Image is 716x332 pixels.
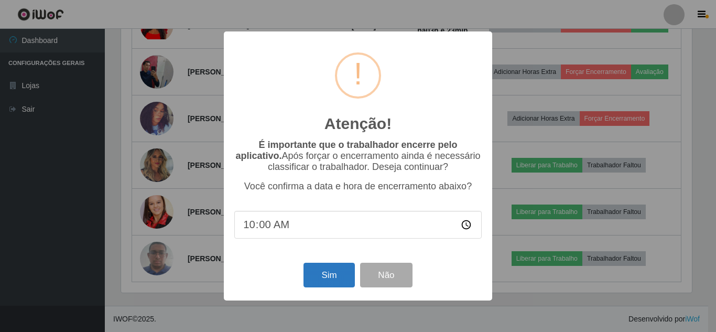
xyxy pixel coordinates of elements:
[234,181,482,192] p: Você confirma a data e hora de encerramento abaixo?
[324,114,392,133] h2: Atenção!
[303,263,354,287] button: Sim
[234,140,482,173] p: Após forçar o encerramento ainda é necessário classificar o trabalhador. Deseja continuar?
[360,263,412,287] button: Não
[235,140,457,161] b: É importante que o trabalhador encerre pelo aplicativo.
